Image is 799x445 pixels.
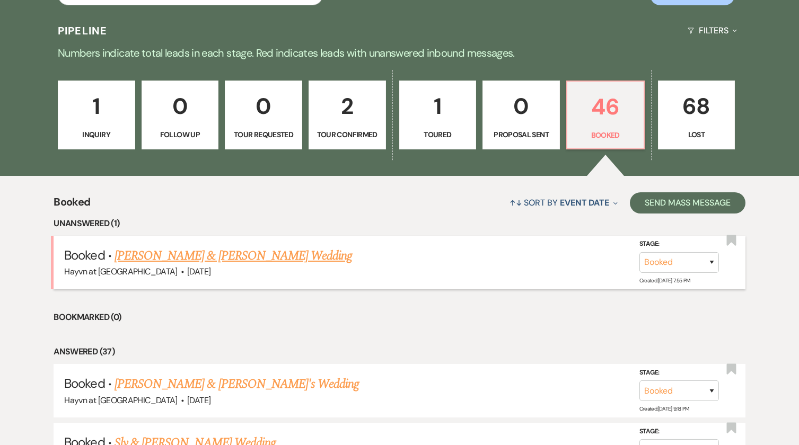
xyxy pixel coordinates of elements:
[639,367,719,378] label: Stage:
[566,81,645,149] a: 46Booked
[574,89,637,124] p: 46
[18,44,782,61] p: Numbers indicate total leads in each stage. Red indicates leads with unanswered inbound messages.
[399,81,477,149] a: 1Toured
[65,129,128,140] p: Inquiry
[639,426,719,438] label: Stage:
[505,189,622,217] button: Sort By Event Date
[64,266,177,277] span: Hayvn at [GEOGRAPHIC_DATA]
[54,217,745,230] li: Unanswered (1)
[630,192,745,213] button: Send Mass Message
[115,246,352,265] a: [PERSON_NAME] & [PERSON_NAME] Wedding
[64,395,177,406] span: Hayvn at [GEOGRAPHIC_DATA]
[225,81,302,149] a: 0Tour Requested
[148,88,212,124] p: 0
[54,310,745,324] li: Bookmarked (0)
[115,375,359,394] a: [PERSON_NAME] & [PERSON_NAME]'s Wedding
[54,194,90,217] span: Booked
[309,81,386,149] a: 2Tour Confirmed
[58,23,108,38] h3: Pipeline
[64,247,104,263] span: Booked
[639,238,719,250] label: Stage:
[510,197,522,208] span: ↑↓
[658,81,735,149] a: 68Lost
[683,16,741,44] button: Filters
[665,129,728,140] p: Lost
[639,277,690,284] span: Created: [DATE] 7:55 PM
[665,88,728,124] p: 68
[187,395,210,406] span: [DATE]
[482,81,560,149] a: 0Proposal Sent
[574,129,637,141] p: Booked
[187,266,210,277] span: [DATE]
[232,88,295,124] p: 0
[489,88,553,124] p: 0
[489,129,553,140] p: Proposal Sent
[315,129,379,140] p: Tour Confirmed
[639,405,689,412] span: Created: [DATE] 9:18 PM
[65,88,128,124] p: 1
[64,375,104,391] span: Booked
[142,81,219,149] a: 0Follow Up
[58,81,135,149] a: 1Inquiry
[315,88,379,124] p: 2
[54,345,745,359] li: Answered (37)
[232,129,295,140] p: Tour Requested
[406,88,470,124] p: 1
[148,129,212,140] p: Follow Up
[406,129,470,140] p: Toured
[560,197,609,208] span: Event Date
